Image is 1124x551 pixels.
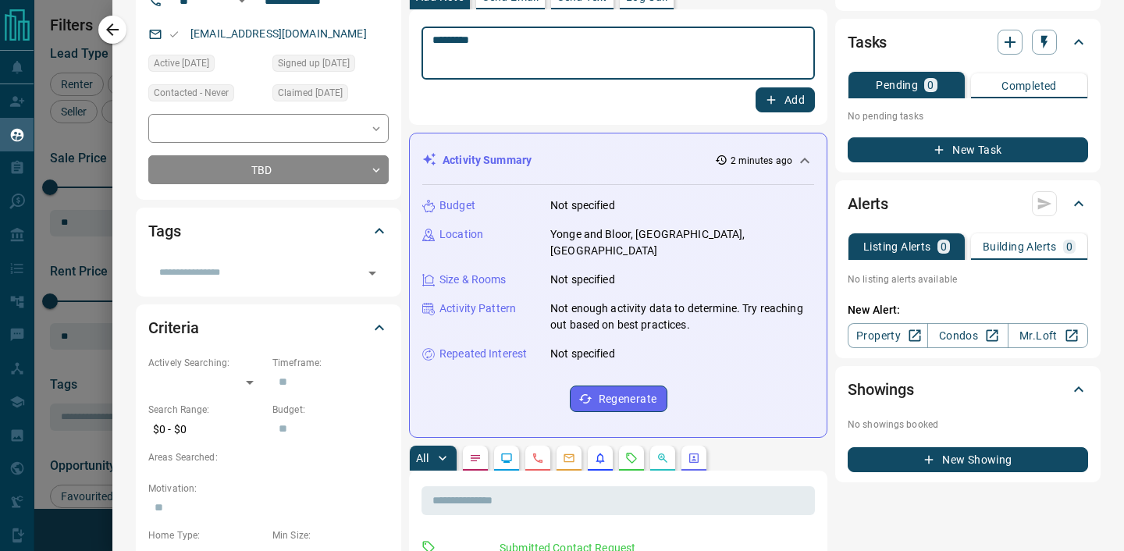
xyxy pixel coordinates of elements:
[154,55,209,71] span: Active [DATE]
[876,80,918,91] p: Pending
[439,300,516,317] p: Activity Pattern
[148,482,389,496] p: Motivation:
[848,302,1088,318] p: New Alert:
[272,356,389,370] p: Timeframe:
[570,386,667,412] button: Regenerate
[863,241,931,252] p: Listing Alerts
[594,452,606,464] svg: Listing Alerts
[848,418,1088,432] p: No showings booked
[272,403,389,417] p: Budget:
[1008,323,1088,348] a: Mr.Loft
[422,146,814,175] div: Activity Summary2 minutes ago
[927,323,1008,348] a: Condos
[272,84,389,106] div: Thu Aug 07 2025
[927,80,934,91] p: 0
[941,241,947,252] p: 0
[148,55,265,76] div: Thu Aug 07 2025
[148,450,389,464] p: Areas Searched:
[439,197,475,214] p: Budget
[148,403,265,417] p: Search Range:
[848,105,1088,128] p: No pending tasks
[848,272,1088,286] p: No listing alerts available
[469,452,482,464] svg: Notes
[154,85,229,101] span: Contacted - Never
[439,226,483,243] p: Location
[563,452,575,464] svg: Emails
[148,155,389,184] div: TBD
[848,137,1088,162] button: New Task
[439,346,527,362] p: Repeated Interest
[550,197,615,214] p: Not specified
[1001,80,1057,91] p: Completed
[550,226,814,259] p: Yonge and Bloor, [GEOGRAPHIC_DATA], [GEOGRAPHIC_DATA]
[848,30,887,55] h2: Tasks
[190,27,367,40] a: [EMAIL_ADDRESS][DOMAIN_NAME]
[532,452,544,464] svg: Calls
[278,55,350,71] span: Signed up [DATE]
[148,219,180,244] h2: Tags
[278,85,343,101] span: Claimed [DATE]
[688,452,700,464] svg: Agent Actions
[848,185,1088,222] div: Alerts
[148,309,389,347] div: Criteria
[756,87,815,112] button: Add
[169,29,180,40] svg: Email Valid
[443,152,532,169] p: Activity Summary
[848,371,1088,408] div: Showings
[731,154,792,168] p: 2 minutes ago
[550,272,615,288] p: Not specified
[272,55,389,76] div: Thu Aug 07 2025
[550,300,814,333] p: Not enough activity data to determine. Try reaching out based on best practices.
[272,528,389,542] p: Min Size:
[550,346,615,362] p: Not specified
[148,417,265,443] p: $0 - $0
[148,315,199,340] h2: Criteria
[439,272,507,288] p: Size & Rooms
[656,452,669,464] svg: Opportunities
[848,447,1088,472] button: New Showing
[1066,241,1072,252] p: 0
[500,452,513,464] svg: Lead Browsing Activity
[625,452,638,464] svg: Requests
[361,262,383,284] button: Open
[416,453,429,464] p: All
[148,528,265,542] p: Home Type:
[148,356,265,370] p: Actively Searching:
[848,23,1088,61] div: Tasks
[983,241,1057,252] p: Building Alerts
[148,212,389,250] div: Tags
[848,191,888,216] h2: Alerts
[848,323,928,348] a: Property
[848,377,914,402] h2: Showings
